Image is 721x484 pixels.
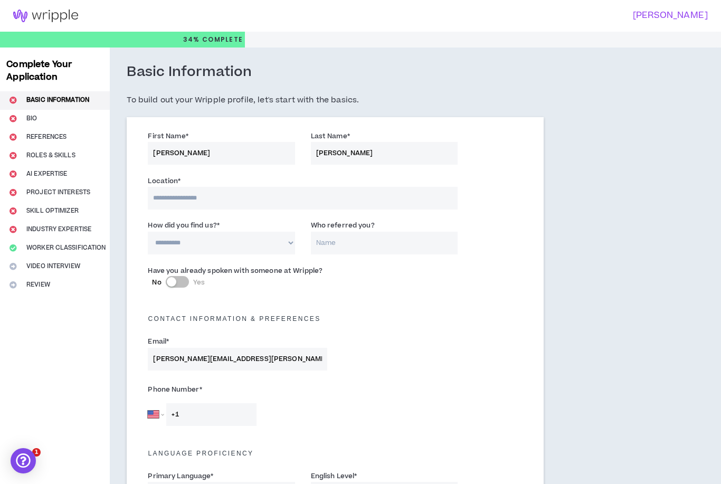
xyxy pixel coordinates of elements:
span: Yes [193,278,205,287]
input: Name [311,232,458,254]
label: Have you already spoken with someone at Wripple? [148,262,322,279]
span: Complete [200,35,243,44]
h3: [PERSON_NAME] [354,11,708,21]
label: Who referred you? [311,217,375,234]
label: Email [148,333,169,350]
h5: Contact Information & preferences [140,315,530,322]
input: First Name [148,142,295,165]
span: 1 [32,448,41,457]
label: Location [148,173,181,189]
input: Last Name [311,142,458,165]
h3: Complete Your Application [2,58,108,83]
h5: To build out your Wripple profile, let's start with the basics. [127,94,544,107]
span: No [152,278,161,287]
h5: Language Proficiency [140,450,530,457]
h3: Basic Information [127,63,252,81]
div: Open Intercom Messenger [11,448,36,473]
input: Enter Email [148,348,327,371]
label: First Name [148,128,188,145]
button: NoYes [166,276,189,288]
p: 34% [183,32,243,48]
label: How did you find us? [148,217,220,234]
label: Phone Number [148,381,327,398]
label: Last Name [311,128,350,145]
